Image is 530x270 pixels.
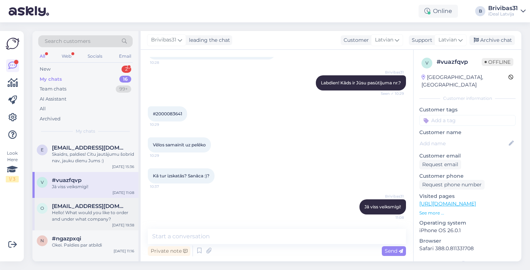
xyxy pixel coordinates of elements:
div: Request email [419,160,461,169]
p: Customer email [419,152,516,160]
span: #2000083641 [153,111,182,116]
span: Kā tur izskatās? Sanāca :)? [153,173,209,178]
span: oksanaauzinia@gmail.com [52,203,127,209]
div: All [40,105,46,112]
p: Customer tags [419,106,516,114]
div: Hello! What would you like to order and under what company? [52,209,134,222]
span: 11:08 [377,215,404,220]
p: iPhone OS 26.0.1 [419,227,516,234]
p: Safari 388.0.811331708 [419,245,516,252]
div: Archived [40,115,61,123]
span: v [41,180,44,185]
div: Socials [86,52,104,61]
div: Jā viss veiksmīgi! [52,183,134,190]
span: o [40,205,44,211]
div: Email [118,52,133,61]
div: [DATE] 15:36 [112,164,134,169]
div: AI Assistant [40,96,66,103]
span: Send [385,248,403,254]
div: [DATE] 11:16 [114,248,134,254]
input: Add name [420,140,507,147]
div: New [40,66,50,73]
div: Skaidrs, paldies! Citu jautājumu šobrīd nav, jauku dienu Jums :) [52,151,134,164]
span: My chats [76,128,95,134]
div: 16 [119,76,131,83]
span: Jā viss veiksmīgi! [365,204,401,209]
p: Customer phone [419,172,516,180]
span: 10:29 [150,153,177,158]
p: Operating system [419,219,516,227]
div: [DATE] 11:08 [112,190,134,195]
div: Team chats [40,85,66,93]
span: Brivibas31 [151,36,176,44]
span: #vuazfqvp [52,177,81,183]
span: Latvian [438,36,457,44]
span: Seen ✓ 10:29 [377,91,404,96]
p: Customer name [419,129,516,136]
span: #ngazpxqi [52,235,81,242]
span: 10:29 [150,122,177,127]
div: Online [419,5,458,18]
p: See more ... [419,210,516,216]
span: Latvian [375,36,393,44]
span: erecickis@gmail.com [52,145,127,151]
div: B [475,6,485,16]
div: Customer information [419,95,516,102]
span: Offline [482,58,513,66]
div: 2 [122,66,131,73]
span: Labdien! Kāds ir Jūsu pasūtījuma nr.? [321,80,401,85]
span: 10:37 [150,184,177,189]
a: [URL][DOMAIN_NAME] [419,200,476,207]
div: Okei. Paldies par atbildi [52,242,134,248]
div: Web [60,52,73,61]
div: All [38,52,47,61]
div: Look Here [6,150,19,182]
span: Search customers [45,37,90,45]
p: Browser [419,237,516,245]
div: # vuazfqvp [437,58,482,66]
p: Visited pages [419,192,516,200]
input: Add a tag [419,115,516,126]
div: Archive chat [469,35,515,45]
div: [GEOGRAPHIC_DATA], [GEOGRAPHIC_DATA] [421,74,508,89]
div: Private note [148,246,190,256]
div: [DATE] 19:38 [112,222,134,228]
div: 99+ [116,85,131,93]
div: Extra [419,260,516,266]
span: Vēlos samainīt uz pelēko [153,142,206,147]
div: Brivibas31 [488,5,518,11]
div: Request phone number [419,180,485,190]
span: n [40,238,44,243]
span: e [41,147,44,152]
span: Brivibas31 [377,70,404,75]
div: leading the chat [186,36,230,44]
div: 1 / 3 [6,176,19,182]
div: Support [409,36,432,44]
img: Askly Logo [6,37,19,50]
span: 10:28 [150,60,177,65]
div: iDeal Latvija [488,11,518,17]
div: My chats [40,76,62,83]
div: Customer [341,36,369,44]
span: v [425,60,428,66]
a: Brivibas31iDeal Latvija [488,5,526,17]
span: Brivibas31 [377,194,404,199]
